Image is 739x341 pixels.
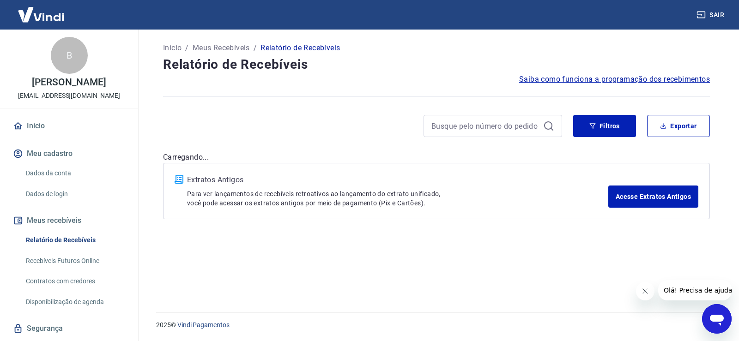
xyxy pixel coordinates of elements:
[163,152,710,163] p: Carregando...
[163,42,182,54] a: Início
[22,231,127,250] a: Relatório de Recebíveis
[11,0,71,29] img: Vindi
[260,42,340,54] p: Relatório de Recebíveis
[185,42,188,54] p: /
[51,37,88,74] div: B
[175,175,183,184] img: ícone
[658,280,732,300] iframe: Mensagem da empresa
[519,74,710,85] a: Saiba como funciona a programação dos recebimentos
[6,6,78,14] span: Olá! Precisa de ajuda?
[573,115,636,137] button: Filtros
[431,119,539,133] input: Busque pelo número do pedido
[702,304,732,334] iframe: Botão para abrir a janela de mensagens
[193,42,250,54] a: Meus Recebíveis
[695,6,728,24] button: Sair
[18,91,120,101] p: [EMAIL_ADDRESS][DOMAIN_NAME]
[22,185,127,203] a: Dados de login
[11,318,127,339] a: Segurança
[177,321,230,329] a: Vindi Pagamentos
[22,293,127,311] a: Disponibilização de agenda
[636,282,654,300] iframe: Fechar mensagem
[163,55,710,74] h4: Relatório de Recebíveis
[22,272,127,291] a: Contratos com credores
[156,320,717,330] p: 2025 ©
[187,189,608,208] p: Para ver lançamentos de recebíveis retroativos ao lançamento do extrato unificado, você pode aces...
[647,115,710,137] button: Exportar
[22,251,127,270] a: Recebíveis Futuros Online
[608,185,698,208] a: Acesse Extratos Antigos
[11,116,127,136] a: Início
[11,144,127,164] button: Meu cadastro
[254,42,257,54] p: /
[22,164,127,183] a: Dados da conta
[187,174,608,185] p: Extratos Antigos
[11,210,127,231] button: Meus recebíveis
[32,78,106,87] p: [PERSON_NAME]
